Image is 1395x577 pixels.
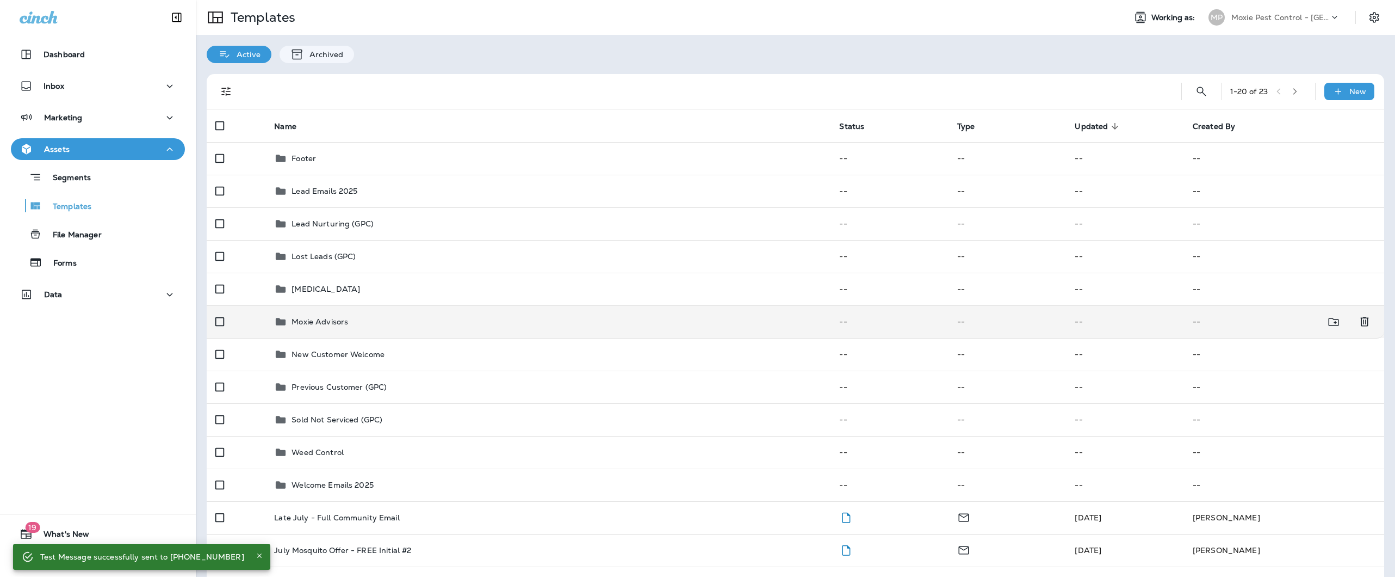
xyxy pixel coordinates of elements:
td: -- [948,305,1067,338]
span: Pamela Quijano [1075,513,1101,523]
td: -- [1184,436,1384,469]
span: Email [957,544,970,554]
td: -- [1066,142,1184,175]
span: Created By [1193,122,1235,131]
div: MP [1208,9,1225,26]
button: Settings [1365,8,1384,27]
td: -- [830,175,948,207]
td: -- [830,403,948,436]
td: -- [948,338,1067,371]
td: -- [1184,403,1384,436]
button: Support [11,549,185,571]
td: -- [830,436,948,469]
td: -- [1184,273,1384,305]
p: Lost Leads (GPC) [292,252,356,261]
td: -- [1184,469,1384,501]
p: Welcome Emails 2025 [292,481,374,489]
button: Search Templates [1191,81,1212,102]
div: Test Message successfully sent to [PHONE_NUMBER] [40,547,244,567]
td: -- [948,175,1067,207]
button: 19What's New [11,523,185,545]
td: -- [1184,240,1384,273]
button: Templates [11,194,185,217]
td: -- [948,142,1067,175]
p: Forms [42,259,77,269]
td: -- [1184,305,1325,338]
span: Email [957,512,970,521]
span: Updated [1075,121,1122,131]
p: Assets [44,145,70,154]
td: [PERSON_NAME] [1184,534,1384,567]
p: Inbox [44,82,64,90]
button: Close [253,549,266,562]
p: Marketing [44,113,82,122]
button: Collapse Sidebar [162,7,192,28]
td: -- [1066,371,1184,403]
button: Filters [215,81,237,102]
p: Late July - Full Community Email [274,513,399,522]
td: -- [948,240,1067,273]
td: -- [1066,207,1184,240]
p: Moxie Advisors [292,317,348,326]
p: Previous Customer (GPC) [292,383,387,391]
td: -- [1066,469,1184,501]
td: -- [1066,436,1184,469]
span: Name [274,121,311,131]
td: -- [1066,273,1184,305]
td: -- [948,403,1067,436]
span: Draft [839,544,853,554]
p: Dashboard [44,50,85,59]
td: -- [948,371,1067,403]
span: Working as: [1151,13,1198,22]
p: Templates [226,9,295,26]
button: Delete [1354,311,1375,333]
p: New [1349,87,1366,96]
td: -- [830,207,948,240]
td: -- [830,469,948,501]
span: Type [957,121,989,131]
button: Dashboard [11,44,185,65]
p: Data [44,290,63,299]
span: 19 [25,522,40,533]
span: Status [839,122,864,131]
span: Taylor K [1075,545,1101,555]
button: Move to folder [1323,311,1345,333]
td: -- [830,240,948,273]
p: File Manager [42,230,102,241]
td: -- [1066,240,1184,273]
button: Marketing [11,107,185,128]
td: -- [1184,207,1384,240]
p: Weed Control [292,448,344,457]
p: New Customer Welcome [292,350,385,359]
p: [MEDICAL_DATA] [292,285,360,293]
p: Archived [304,50,343,59]
span: What's New [33,530,89,543]
span: Created By [1193,121,1249,131]
p: Footer [292,154,316,163]
td: -- [948,207,1067,240]
p: Lead Nurturing (GPC) [292,219,374,228]
p: July Mosquito Offer - FREE Initial #2 [274,546,411,555]
button: Segments [11,165,185,189]
span: Status [839,121,878,131]
td: [PERSON_NAME] [1184,501,1384,534]
td: -- [1066,305,1184,338]
button: Inbox [11,75,185,97]
td: -- [1066,403,1184,436]
p: Lead Emails 2025 [292,187,357,195]
span: Type [957,122,975,131]
button: Forms [11,251,185,274]
td: -- [1184,142,1384,175]
button: Assets [11,138,185,160]
div: 1 - 20 of 23 [1230,87,1268,96]
td: -- [830,371,948,403]
td: -- [830,142,948,175]
td: -- [1184,338,1384,371]
button: Data [11,284,185,305]
td: -- [830,273,948,305]
span: Name [274,122,296,131]
td: -- [948,273,1067,305]
td: -- [1184,371,1384,403]
p: Sold Not Serviced (GPC) [292,415,382,424]
p: Templates [42,202,91,212]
